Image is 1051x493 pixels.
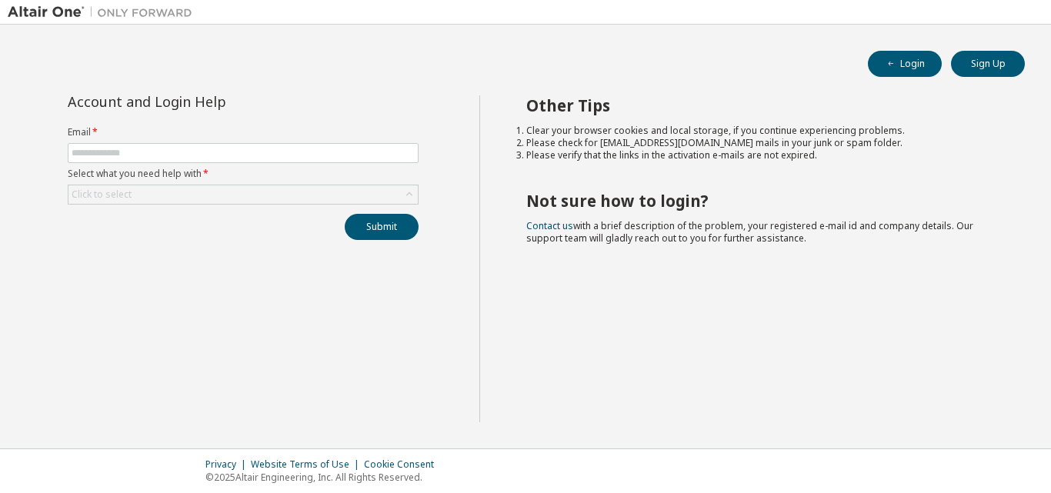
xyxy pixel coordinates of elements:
[68,168,419,180] label: Select what you need help with
[68,126,419,138] label: Email
[526,149,998,162] li: Please verify that the links in the activation e-mails are not expired.
[868,51,942,77] button: Login
[526,95,998,115] h2: Other Tips
[68,185,418,204] div: Click to select
[205,471,443,484] p: © 2025 Altair Engineering, Inc. All Rights Reserved.
[526,219,573,232] a: Contact us
[951,51,1025,77] button: Sign Up
[526,137,998,149] li: Please check for [EMAIL_ADDRESS][DOMAIN_NAME] mails in your junk or spam folder.
[526,125,998,137] li: Clear your browser cookies and local storage, if you continue experiencing problems.
[72,188,132,201] div: Click to select
[205,458,251,471] div: Privacy
[526,191,998,211] h2: Not sure how to login?
[526,219,973,245] span: with a brief description of the problem, your registered e-mail id and company details. Our suppo...
[68,95,349,108] div: Account and Login Help
[345,214,419,240] button: Submit
[364,458,443,471] div: Cookie Consent
[251,458,364,471] div: Website Terms of Use
[8,5,200,20] img: Altair One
